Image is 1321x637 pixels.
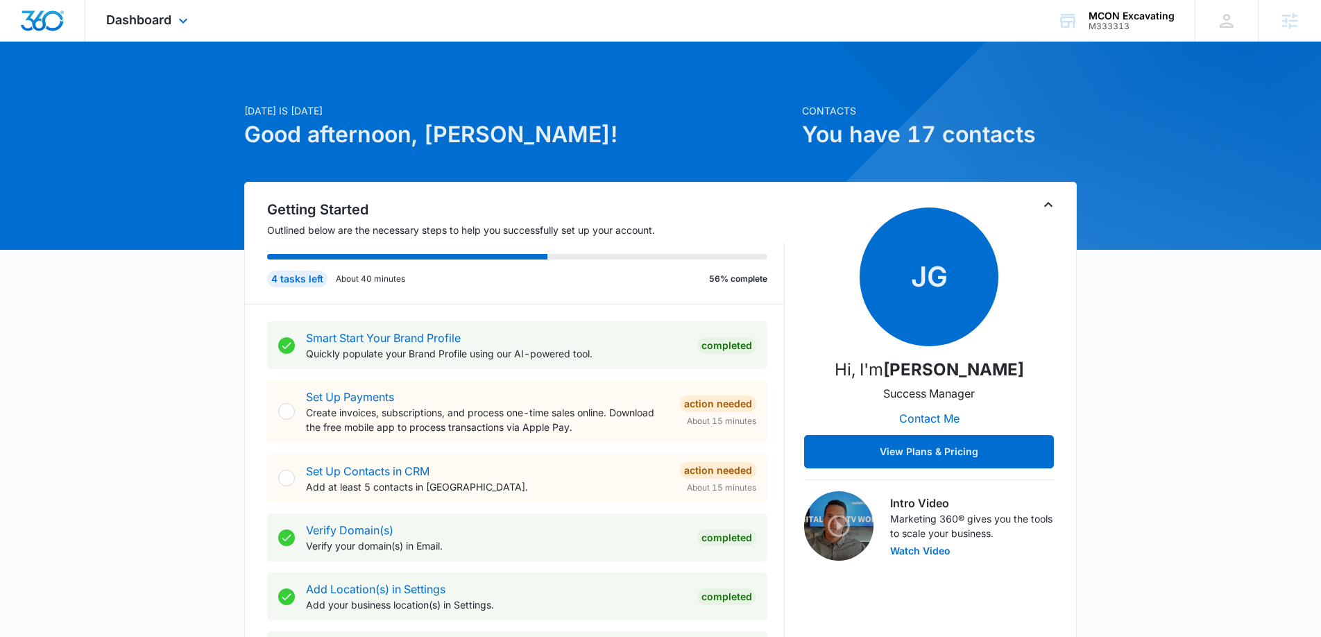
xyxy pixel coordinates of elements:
h1: You have 17 contacts [802,118,1077,151]
strong: [PERSON_NAME] [883,359,1024,380]
p: Contacts [802,103,1077,118]
button: Toggle Collapse [1040,196,1057,213]
h2: Getting Started [267,199,785,220]
p: Quickly populate your Brand Profile using our AI-powered tool. [306,346,686,361]
h1: Good afternoon, [PERSON_NAME]! [244,118,794,151]
div: 4 tasks left [267,271,327,287]
p: Add your business location(s) in Settings. [306,597,686,612]
p: 56% complete [709,273,767,285]
p: Outlined below are the necessary steps to help you successfully set up your account. [267,223,785,237]
p: Marketing 360® gives you the tools to scale your business. [890,511,1054,541]
p: Success Manager [883,385,975,402]
span: Dashboard [106,12,171,27]
h3: Intro Video [890,495,1054,511]
a: Add Location(s) in Settings [306,582,445,596]
p: [DATE] is [DATE] [244,103,794,118]
button: Contact Me [885,402,973,435]
p: Hi, I'm [835,357,1024,382]
div: Action Needed [680,396,756,412]
div: Completed [697,588,756,605]
p: About 40 minutes [336,273,405,285]
div: account id [1089,22,1175,31]
span: About 15 minutes [687,415,756,427]
a: Set Up Payments [306,390,394,404]
a: Verify Domain(s) [306,523,393,537]
a: Set Up Contacts in CRM [306,464,429,478]
p: Verify your domain(s) in Email. [306,538,686,553]
div: Completed [697,337,756,354]
a: Smart Start Your Brand Profile [306,331,461,345]
div: Action Needed [680,462,756,479]
div: account name [1089,10,1175,22]
span: About 15 minutes [687,482,756,494]
button: View Plans & Pricing [804,435,1054,468]
img: Intro Video [804,491,873,561]
p: Add at least 5 contacts in [GEOGRAPHIC_DATA]. [306,479,669,494]
p: Create invoices, subscriptions, and process one-time sales online. Download the free mobile app t... [306,405,669,434]
div: Completed [697,529,756,546]
span: JG [860,207,998,346]
button: Watch Video [890,546,951,556]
